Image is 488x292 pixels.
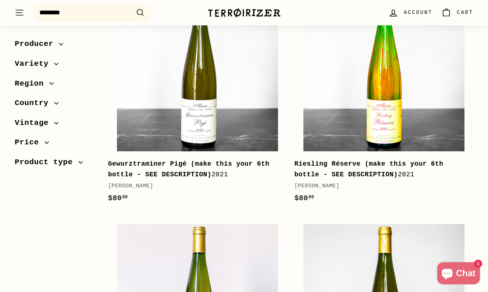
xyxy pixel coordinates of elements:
div: 2021 [294,159,466,180]
inbox-online-store-chat: Shopify online store chat [435,262,482,286]
span: Producer [15,38,59,50]
button: Region [15,75,96,95]
span: Product type [15,156,78,169]
a: Account [384,2,437,24]
span: Region [15,77,49,90]
div: [PERSON_NAME] [108,182,280,191]
span: $80 [108,194,128,202]
sup: 00 [122,195,128,200]
b: Riesling Réserve (make this your 6th bottle - SEE DESCRIPTION) [294,160,443,178]
span: Account [404,8,432,17]
button: Vintage [15,115,96,134]
a: Cart [437,2,478,24]
button: Price [15,134,96,154]
span: Variety [15,58,54,70]
div: 2021 [108,159,280,180]
span: $80 [294,194,314,202]
span: Cart [457,8,473,17]
button: Product type [15,154,96,174]
button: Variety [15,56,96,76]
div: [PERSON_NAME] [294,182,466,191]
button: Producer [15,36,96,56]
span: Price [15,136,44,149]
span: Vintage [15,116,54,129]
span: Country [15,97,54,109]
button: Country [15,95,96,115]
b: Gewurztraminer Pigé (make this your 6th bottle - SEE DESCRIPTION) [108,160,270,178]
sup: 00 [309,195,314,200]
